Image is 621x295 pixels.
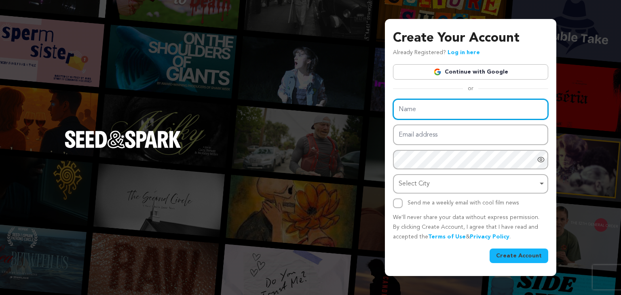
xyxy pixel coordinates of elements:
[393,213,548,242] p: We’ll never share your data without express permission. By clicking Create Account, I agree that ...
[448,50,480,55] a: Log in here
[65,131,181,164] a: Seed&Spark Homepage
[433,68,441,76] img: Google logo
[470,234,509,240] a: Privacy Policy
[65,131,181,148] img: Seed&Spark Logo
[393,48,480,58] p: Already Registered?
[399,178,538,190] div: Select City
[393,29,548,48] h3: Create Your Account
[393,99,548,120] input: Name
[393,64,548,80] a: Continue with Google
[428,234,466,240] a: Terms of Use
[490,249,548,263] button: Create Account
[393,124,548,145] input: Email address
[408,200,519,206] label: Send me a weekly email with cool film news
[537,156,545,164] a: Show password as plain text. Warning: this will display your password on the screen.
[463,84,478,93] span: or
